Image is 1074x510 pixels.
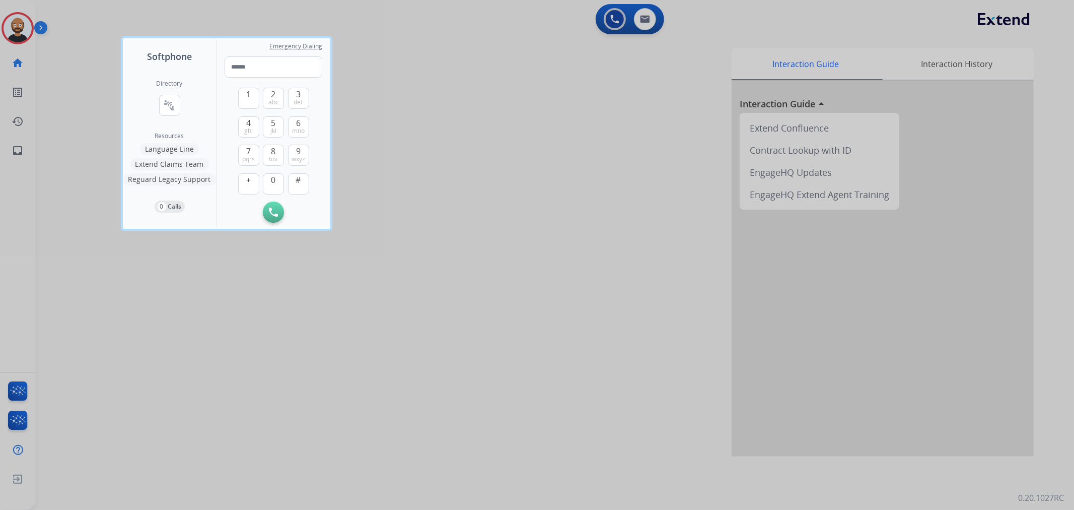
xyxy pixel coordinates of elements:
p: Calls [168,202,182,211]
span: Softphone [147,49,192,63]
span: 2 [271,88,276,100]
button: 7pqrs [238,145,259,166]
span: pqrs [242,155,255,163]
span: Emergency Dialing [269,42,322,50]
span: 5 [271,117,276,129]
span: 4 [246,117,251,129]
mat-icon: connect_without_contact [164,99,176,111]
span: 8 [271,145,276,157]
span: def [294,98,303,106]
span: + [246,174,251,186]
span: 6 [296,117,301,129]
span: abc [268,98,278,106]
button: 6mno [288,116,309,138]
span: 7 [246,145,251,157]
button: 5jkl [263,116,284,138]
span: mno [292,127,305,135]
p: 0.20.1027RC [1018,492,1064,504]
button: 0Calls [155,201,185,213]
button: 0 [263,173,284,195]
p: 0 [158,202,166,211]
button: 3def [288,88,309,109]
img: call-button [269,208,278,217]
button: 8tuv [263,145,284,166]
button: Language Line [140,143,199,155]
span: wxyz [292,155,305,163]
button: 1 [238,88,259,109]
span: 0 [271,174,276,186]
span: 9 [296,145,301,157]
span: jkl [270,127,276,135]
span: ghi [244,127,253,135]
button: 9wxyz [288,145,309,166]
span: tuv [269,155,278,163]
button: + [238,173,259,195]
button: # [288,173,309,195]
button: 4ghi [238,116,259,138]
span: Resources [155,132,184,140]
h2: Directory [157,80,183,88]
button: 2abc [263,88,284,109]
span: # [296,174,301,186]
button: Extend Claims Team [130,158,209,170]
span: 3 [296,88,301,100]
span: 1 [246,88,251,100]
button: Reguard Legacy Support [123,173,216,185]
